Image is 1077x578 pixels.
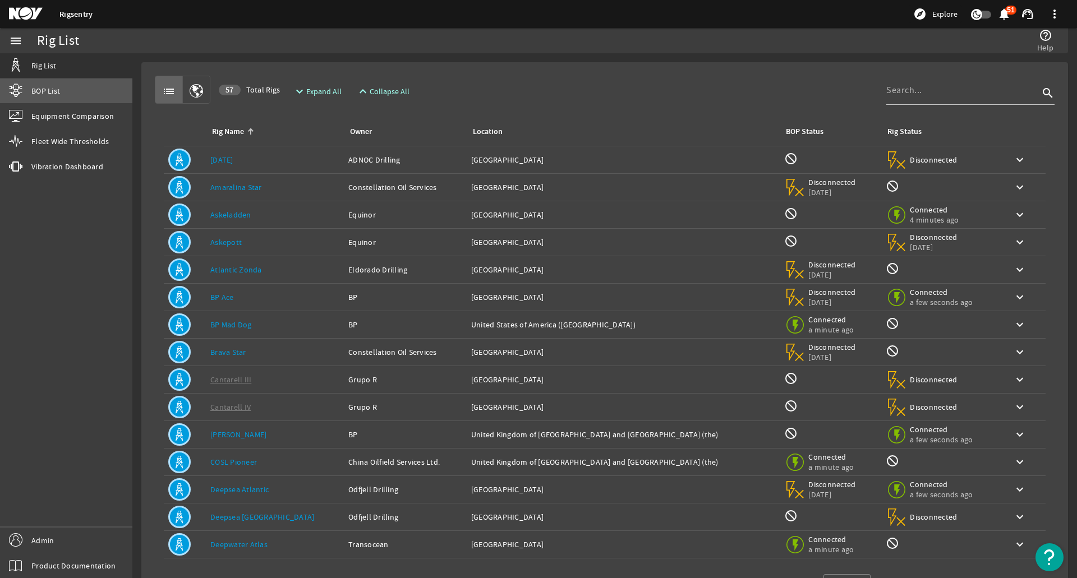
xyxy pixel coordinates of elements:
[210,347,246,357] a: Brava Star
[997,7,1011,21] mat-icon: notifications
[210,484,269,494] a: Deepsea Atlantic
[808,177,856,187] span: Disconnected
[808,352,856,362] span: [DATE]
[886,179,899,193] mat-icon: Rig Monitoring not available for this rig
[784,399,798,413] mat-icon: BOP Monitoring not available for this rig
[356,85,365,98] mat-icon: expand_less
[886,454,899,468] mat-icon: Rig Monitoring not available for this rig
[210,429,266,440] a: [PERSON_NAME]
[219,84,280,95] span: Total Rigs
[31,161,103,172] span: Vibration Dashboard
[59,9,93,20] a: Rigsentry
[1013,235,1027,249] mat-icon: keyboard_arrow_down
[1013,345,1027,359] mat-icon: keyboard_arrow_down
[1013,208,1027,221] mat-icon: keyboard_arrow_down
[471,319,776,330] div: United States of America ([GEOGRAPHIC_DATA])
[808,534,856,544] span: Connected
[471,511,776,522] div: [GEOGRAPHIC_DATA]
[31,560,116,571] span: Product Documentation
[348,154,462,165] div: ADNOC Drilling
[348,292,462,303] div: BP
[1013,428,1027,441] mat-icon: keyboard_arrow_down
[9,160,22,173] mat-icon: vibration
[31,60,56,71] span: Rig List
[910,297,973,307] span: a few seconds ago
[886,317,899,330] mat-icon: Rig Monitoring not available for this rig
[808,297,856,307] span: [DATE]
[808,342,856,352] span: Disconnected
[887,126,922,138] div: Rig Status
[471,182,776,193] div: [GEOGRAPHIC_DATA]
[1013,483,1027,496] mat-icon: keyboard_arrow_down
[932,8,958,20] span: Explore
[471,484,776,495] div: [GEOGRAPHIC_DATA]
[786,126,823,138] div: BOP Status
[370,86,409,97] span: Collapse All
[808,325,856,335] span: a minute ago
[1037,42,1053,53] span: Help
[808,315,856,325] span: Connected
[471,374,776,385] div: [GEOGRAPHIC_DATA]
[210,539,268,549] a: Deepwater Atlas
[471,126,771,138] div: Location
[348,264,462,275] div: Eldorado Drilling
[350,126,372,138] div: Owner
[293,85,302,98] mat-icon: expand_more
[348,401,462,413] div: Grupo R
[348,182,462,193] div: Constellation Oil Services
[910,205,959,215] span: Connected
[348,456,462,468] div: China Oilfield Services Ltd.
[210,374,251,385] a: Cantarell III
[784,234,798,248] mat-icon: BOP Monitoring not available for this rig
[1013,318,1027,331] mat-icon: keyboard_arrow_down
[471,401,776,413] div: [GEOGRAPHIC_DATA]
[1013,290,1027,304] mat-icon: keyboard_arrow_down
[471,539,776,550] div: [GEOGRAPHIC_DATA]
[306,86,342,97] span: Expand All
[808,489,856,500] span: [DATE]
[31,535,54,546] span: Admin
[348,346,462,358] div: Constellation Oil Services
[31,136,109,147] span: Fleet Wide Thresholds
[1013,538,1027,551] mat-icon: keyboard_arrow_down
[808,462,856,472] span: a minute ago
[1013,263,1027,276] mat-icon: keyboard_arrow_down
[910,232,958,242] span: Disconnected
[471,209,776,220] div: [GEOGRAPHIC_DATA]
[348,429,462,440] div: BP
[886,344,899,358] mat-icon: Rig Monitoring not available for this rig
[1041,86,1055,100] i: search
[348,484,462,495] div: Odfjell Drilling
[808,544,856,554] span: a minute ago
[910,374,958,385] span: Disconnected
[471,456,776,468] div: United Kingdom of [GEOGRAPHIC_DATA] and [GEOGRAPHIC_DATA] (the)
[910,242,958,252] span: [DATE]
[348,209,462,220] div: Equinor
[808,287,856,297] span: Disconnected
[210,512,314,522] a: Deepsea [GEOGRAPHIC_DATA]
[808,452,856,462] span: Connected
[886,537,899,550] mat-icon: Rig Monitoring not available for this rig
[210,182,262,192] a: Amaralina Star
[162,85,176,98] mat-icon: list
[808,479,856,489] span: Disconnected
[210,210,251,220] a: Askeladden
[808,187,856,197] span: [DATE]
[210,155,233,165] a: [DATE]
[784,152,798,165] mat-icon: BOP Monitoring not available for this rig
[1013,181,1027,194] mat-icon: keyboard_arrow_down
[910,215,959,225] span: 4 minutes ago
[808,260,856,270] span: Disconnected
[348,539,462,550] div: Transocean
[471,346,776,358] div: [GEOGRAPHIC_DATA]
[808,270,856,280] span: [DATE]
[471,264,776,275] div: [GEOGRAPHIC_DATA]
[352,81,414,101] button: Collapse All
[348,126,458,138] div: Owner
[37,35,79,47] div: Rig List
[9,34,22,48] mat-icon: menu
[1021,7,1034,21] mat-icon: support_agent
[910,434,973,445] span: a few seconds ago
[998,8,1010,20] button: 51
[348,511,462,522] div: Odfjell Drilling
